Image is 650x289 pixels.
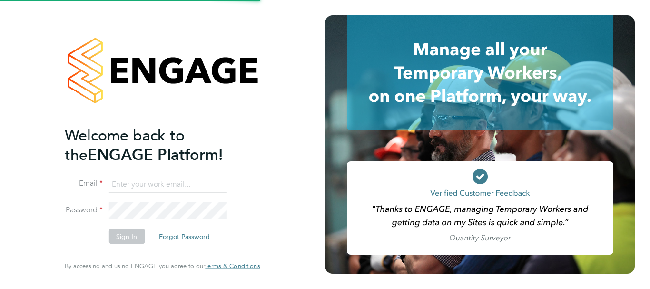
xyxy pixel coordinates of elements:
label: Password [65,205,103,215]
button: Sign In [108,229,145,244]
label: Email [65,179,103,189]
span: Welcome back to the [65,126,185,164]
a: Terms & Conditions [205,262,260,270]
span: By accessing and using ENGAGE you agree to our [65,262,260,270]
input: Enter your work email... [108,176,226,193]
button: Forgot Password [151,229,217,244]
h2: ENGAGE Platform! [65,125,250,164]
